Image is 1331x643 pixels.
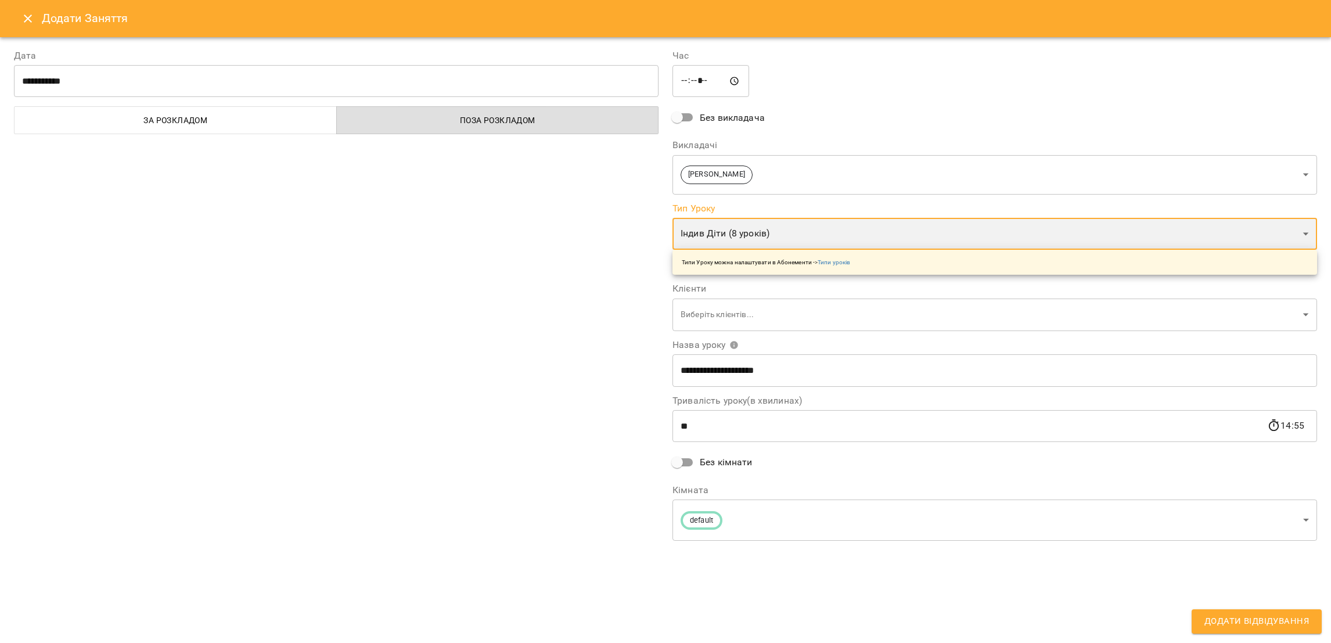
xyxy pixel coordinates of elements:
span: Без кімнати [700,455,753,469]
label: Час [672,51,1317,60]
div: [PERSON_NAME] [672,155,1317,195]
p: Типи Уроку можна налаштувати в Абонементи -> [682,258,850,267]
label: Викладачі [672,141,1317,150]
a: Типи уроків [818,259,850,265]
label: Клієнти [672,284,1317,293]
span: Без викладача [700,111,765,125]
div: Виберіть клієнтів... [672,298,1317,331]
span: [PERSON_NAME] [681,169,752,180]
svg: Вкажіть назву уроку або виберіть клієнтів [729,340,739,350]
label: Дата [14,51,659,60]
label: Тривалість уроку(в хвилинах) [672,396,1317,405]
span: default [683,515,720,526]
label: Кімната [672,486,1317,495]
div: Індив Діти (8 уроків) [672,218,1317,250]
span: За розкладом [21,113,330,127]
button: Close [14,5,42,33]
button: За розкладом [14,106,337,134]
span: Назва уроку [672,340,739,350]
span: Додати Відвідування [1204,614,1309,629]
p: Виберіть клієнтів... [681,309,1298,321]
h6: Додати Заняття [42,9,1317,27]
button: Поза розкладом [336,106,659,134]
span: Поза розкладом [344,113,652,127]
button: Додати Відвідування [1192,609,1322,634]
div: default [672,500,1317,541]
label: Тип Уроку [672,204,1317,213]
